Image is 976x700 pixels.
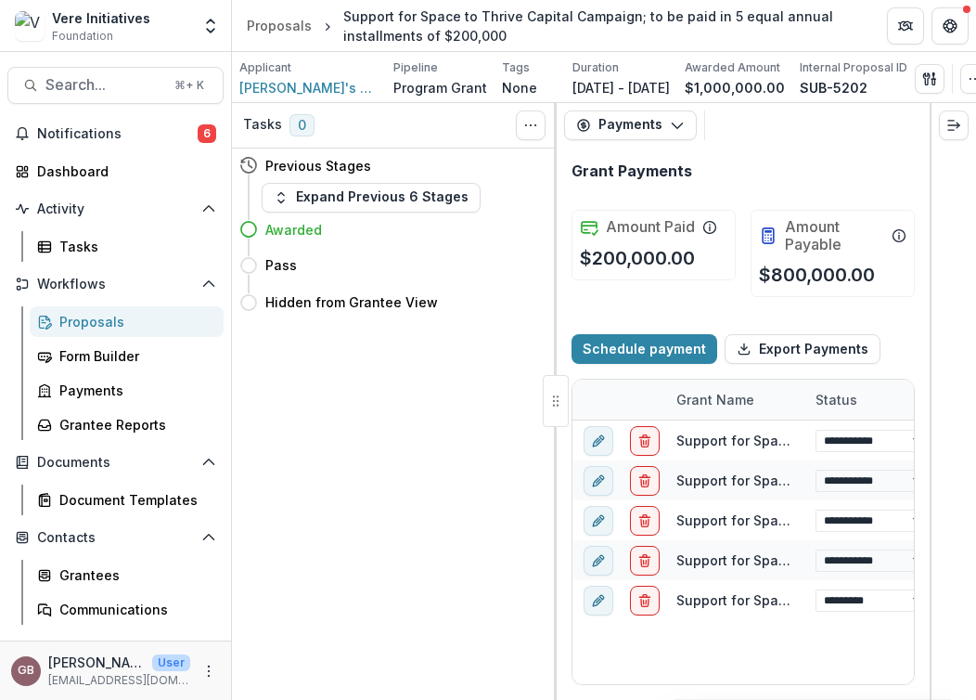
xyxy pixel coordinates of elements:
p: Tags [502,59,530,76]
button: Open Documents [7,447,224,477]
h4: Pass [265,255,297,275]
div: Communications [59,600,209,619]
button: Open entity switcher [198,7,224,45]
a: Form Builder [30,341,224,371]
a: Grantee Reports [30,409,224,440]
button: delete [630,586,660,616]
div: Payments [59,381,209,400]
div: Form Builder [59,346,209,366]
span: Foundation [52,28,113,45]
span: Activity [37,201,194,217]
div: Status [804,390,868,409]
a: Grantees [30,560,224,590]
span: 0 [289,114,315,136]
p: Applicant [239,59,291,76]
h2: Grant Payments [571,162,692,180]
span: Search... [45,76,163,94]
nav: breadcrumb [239,3,865,49]
button: Schedule payment [571,334,717,364]
p: None [502,78,537,97]
span: Workflows [37,277,194,292]
a: Document Templates [30,485,224,515]
button: edit [584,426,613,456]
button: Toggle View Cancelled Tasks [516,110,546,140]
div: Vere Initiatives [52,8,150,28]
p: Internal Proposal ID [800,59,907,76]
button: Expand Previous 6 Stages [262,183,481,213]
button: Open Contacts [7,523,224,552]
p: Pipeline [393,59,438,76]
h4: Hidden from Grantee View [265,292,438,312]
p: [EMAIL_ADDRESS][DOMAIN_NAME] [48,672,190,689]
div: Grantees [59,565,209,585]
button: Open Activity [7,194,224,224]
a: Dashboard [7,156,224,187]
div: Grant Name [665,390,765,409]
span: Documents [37,455,194,471]
button: edit [584,586,613,616]
button: Search... [7,67,224,104]
a: Communications [30,594,224,625]
a: Proposals [239,12,319,39]
button: delete [630,506,660,536]
button: Notifications6 [7,119,224,149]
a: [PERSON_NAME]'s Vineyard Community Services [239,78,379,97]
button: edit [584,466,613,496]
div: Status [804,380,944,420]
button: More [198,660,220,682]
div: Grace Brown [18,665,34,677]
h4: Awarded [265,220,322,240]
button: Expand right [939,110,969,140]
p: $1,000,000.00 [685,78,785,97]
button: Export Payments [725,334,880,364]
a: Tasks [30,231,224,262]
span: Data & Reporting [37,640,194,655]
a: Proposals [30,306,224,337]
button: edit [584,506,613,536]
button: Open Data & Reporting [7,632,224,662]
button: Get Help [931,7,969,45]
div: ⌘ + K [171,75,208,96]
div: Grant Name [665,380,804,420]
p: $200,000.00 [580,244,695,272]
span: Notifications [37,126,198,142]
p: Program Grant [393,78,487,97]
div: Proposals [59,312,209,331]
p: User [152,655,190,671]
div: Document Templates [59,490,209,510]
a: Payments [30,375,224,406]
p: Duration [572,59,619,76]
img: Vere Initiatives [15,11,45,41]
button: delete [630,546,660,576]
button: edit [584,546,613,576]
h4: Previous Stages [265,156,371,175]
h2: Amount Payable [785,218,884,253]
div: Support for Space to Thrive Capital Campaign; to be paid in 5 equal annual installments of $200,000 [343,6,857,45]
button: delete [630,466,660,496]
button: Open Workflows [7,269,224,299]
div: Dashboard [37,162,209,181]
p: $800,000.00 [759,261,875,289]
div: Proposals [247,16,312,35]
span: 6 [198,124,216,143]
button: Payments [564,110,697,140]
span: Contacts [37,530,194,546]
h2: Amount Paid [606,218,695,236]
div: Grantee Reports [59,415,209,434]
p: [PERSON_NAME] [48,653,145,672]
h3: Tasks [243,117,282,133]
p: Awarded Amount [685,59,780,76]
p: [DATE] - [DATE] [572,78,670,97]
button: delete [630,426,660,456]
button: Partners [887,7,924,45]
p: SUB-5202 [800,78,867,97]
div: Tasks [59,237,209,256]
